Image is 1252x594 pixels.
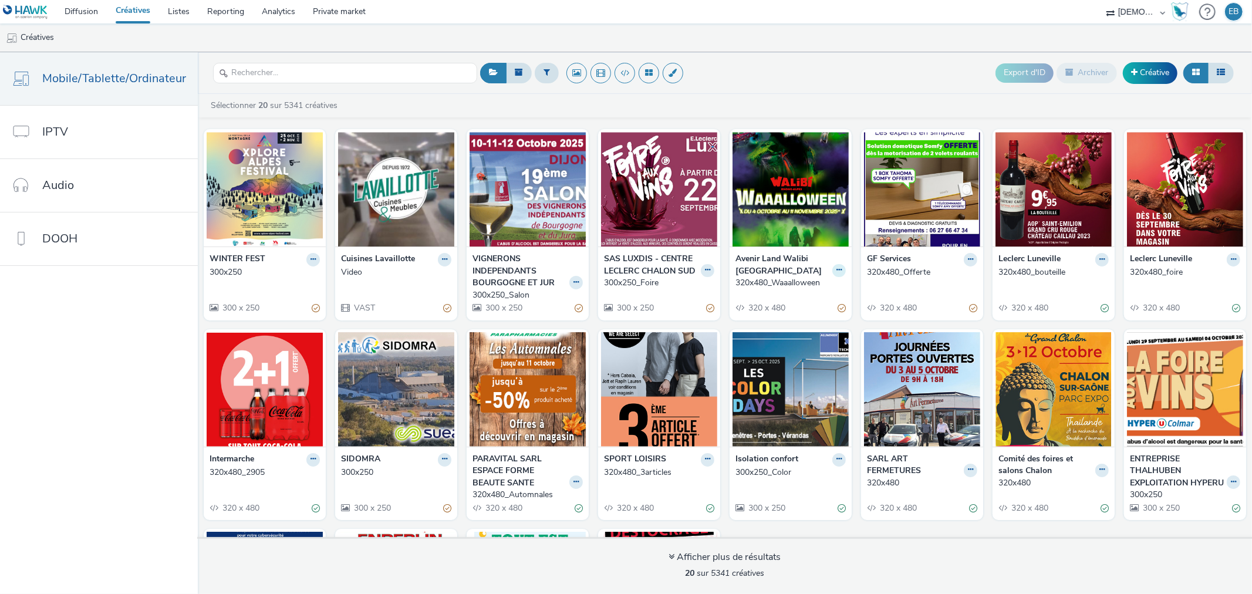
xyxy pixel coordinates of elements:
div: 320x480_Offerte [867,266,973,278]
div: Valide [1101,502,1109,514]
a: 320x480 [867,477,977,489]
img: 320x480_foire visual [1127,132,1243,247]
a: 300x250_Color [735,467,846,478]
img: 320x480_Automnales visual [470,332,586,447]
strong: 20 [258,100,268,111]
div: Partiellement valide [575,302,583,315]
strong: Intermarche [210,453,254,467]
span: 320 x 480 [879,502,917,514]
div: Partiellement valide [443,302,451,315]
img: 320x480 visual [995,332,1112,447]
div: 320x480_3articles [604,467,710,478]
strong: PARAVITAL SARL ESPACE FORME BEAUTE SANTE [473,453,566,489]
span: Audio [42,177,74,194]
div: 320x480_bouteille [998,266,1104,278]
strong: Cuisines Lavaillotte [341,253,415,266]
span: 300 x 250 [221,302,259,313]
div: Valide [1232,502,1240,514]
span: 320 x 480 [484,502,522,514]
div: Partiellement valide [312,302,320,315]
div: 300x250_Salon [473,289,578,301]
strong: WINTER FEST [210,253,265,266]
div: Valide [312,502,320,514]
a: 320x480_Offerte [867,266,977,278]
img: 300x250_Foire visual [601,132,717,247]
a: Video [341,266,451,278]
span: 300 x 250 [747,502,785,514]
img: 300x250 visual [338,332,454,447]
img: Video visual [338,132,454,247]
span: 300 x 250 [484,302,522,313]
div: 320x480 [998,477,1104,489]
div: Valide [1232,302,1240,315]
strong: Leclerc Luneville [998,253,1061,266]
span: 320 x 480 [221,502,259,514]
div: EB [1229,3,1239,21]
strong: SIDOMRA [341,453,380,467]
span: 320 x 480 [1010,302,1048,313]
strong: VIGNERONS INDEPENDANTS BOURGOGNE ET JUR [473,253,566,289]
img: 320x480 visual [864,332,980,447]
img: 300x250 visual [207,132,323,247]
img: 300x250_Salon visual [470,132,586,247]
strong: 20 [686,568,695,579]
strong: Avenir Land Walibi [GEOGRAPHIC_DATA] [735,253,829,277]
div: Valide [1101,302,1109,315]
div: Partiellement valide [443,502,451,514]
div: 300x250_Foire [604,277,710,289]
img: 320x480_2905 visual [207,332,323,447]
div: 320x480_2905 [210,467,315,478]
a: 320x480 [998,477,1109,489]
a: 300x250_Foire [604,277,714,289]
strong: SPORT LOISIRS [604,453,666,467]
strong: ENTREPRISE THALHUBEN EXPLOITATION HYPERU [1130,453,1224,489]
div: 320x480_foire [1130,266,1236,278]
strong: GF Services [867,253,911,266]
div: Afficher plus de résultats [669,551,781,564]
span: 320 x 480 [879,302,917,313]
a: 300x250 [210,266,320,278]
a: 320x480_3articles [604,467,714,478]
div: 320x480 [867,477,973,489]
a: Sélectionner sur 5341 créatives [210,100,342,111]
a: 320x480_Waaalloween [735,277,846,289]
span: 300 x 250 [616,302,654,313]
img: 320x480_Waaalloween visual [733,132,849,247]
img: 300x250_Color visual [733,332,849,447]
img: 300x250 visual [1127,332,1243,447]
div: 300x250_Color [735,467,841,478]
strong: Leclerc Luneville [1130,253,1192,266]
div: Partiellement valide [706,302,714,315]
img: 320x480_bouteille visual [995,132,1112,247]
div: Partiellement valide [838,302,846,315]
div: Valide [838,502,846,514]
img: 320x480_Offerte visual [864,132,980,247]
a: 320x480_Automnales [473,489,583,501]
strong: SAS LUXDIS - CENTRE LECLERC CHALON SUD [604,253,698,277]
button: Liste [1208,63,1234,83]
span: 320 x 480 [616,502,654,514]
button: Grille [1183,63,1209,83]
a: 300x250 [341,467,451,478]
input: Rechercher... [213,63,477,83]
a: 320x480_bouteille [998,266,1109,278]
span: 320 x 480 [1142,302,1180,313]
div: Partiellement valide [969,302,977,315]
span: DOOH [42,230,77,247]
strong: Isolation confort [735,453,798,467]
strong: Comité des foires et salons Chalon [998,453,1092,477]
a: Créative [1123,62,1177,83]
span: 300 x 250 [1142,502,1180,514]
div: Valide [969,502,977,514]
a: 320x480_2905 [210,467,320,478]
a: 320x480_foire [1130,266,1240,278]
span: 300 x 250 [353,502,391,514]
img: mobile [6,32,18,44]
span: IPTV [42,123,68,140]
span: 320 x 480 [747,302,785,313]
a: 300x250 [1130,489,1240,501]
div: 320x480_Waaalloween [735,277,841,289]
img: 320x480_3articles visual [601,332,717,447]
span: sur 5341 créatives [686,568,765,579]
strong: SARL ART FERMETURES [867,453,961,477]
